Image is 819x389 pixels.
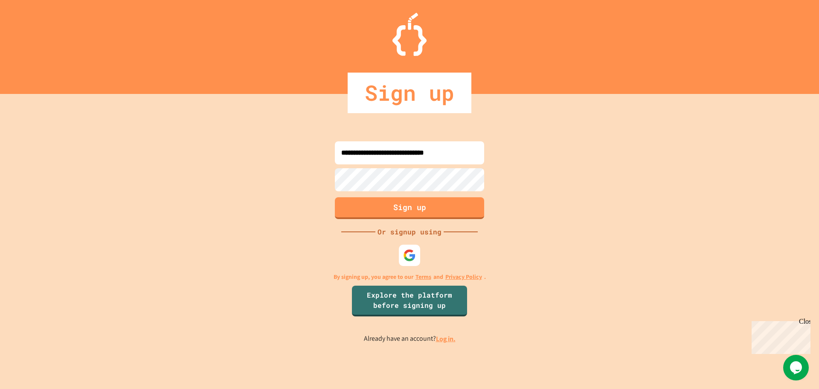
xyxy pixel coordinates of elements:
[334,272,486,281] p: By signing up, you agree to our and .
[403,249,416,262] img: google-icon.svg
[352,286,467,316] a: Explore the platform before signing up
[436,334,456,343] a: Log in.
[748,318,810,354] iframe: chat widget
[335,197,484,219] button: Sign up
[375,227,444,237] div: Or signup using
[783,355,810,380] iframe: chat widget
[348,73,471,113] div: Sign up
[3,3,59,54] div: Chat with us now!Close
[392,13,427,56] img: Logo.svg
[364,333,456,344] p: Already have an account?
[415,272,431,281] a: Terms
[445,272,482,281] a: Privacy Policy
